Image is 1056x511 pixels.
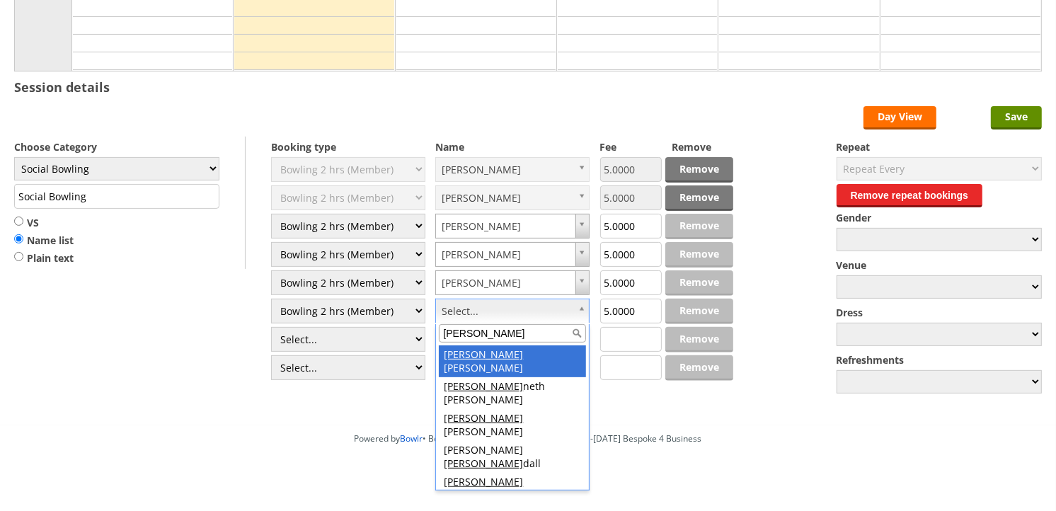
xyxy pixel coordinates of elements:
span: [PERSON_NAME] [444,348,523,361]
div: [PERSON_NAME] [439,345,586,377]
span: [PERSON_NAME] [444,379,523,393]
div: [PERSON_NAME] dall [439,441,586,473]
div: neth [PERSON_NAME] [439,377,586,409]
div: [PERSON_NAME] [439,473,586,505]
span: [PERSON_NAME] [444,475,523,488]
span: [PERSON_NAME] [444,411,523,425]
span: [PERSON_NAME] [444,457,523,470]
div: [PERSON_NAME] [439,409,586,441]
